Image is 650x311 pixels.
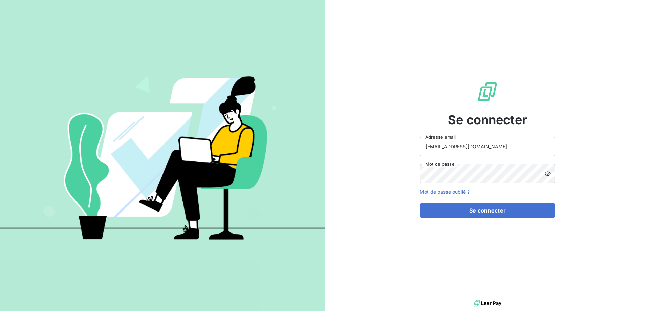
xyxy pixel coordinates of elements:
[420,189,470,195] a: Mot de passe oublié ?
[420,203,555,218] button: Se connecter
[420,137,555,156] input: placeholder
[448,111,527,129] span: Se connecter
[474,298,501,308] img: logo
[477,81,498,103] img: Logo LeanPay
